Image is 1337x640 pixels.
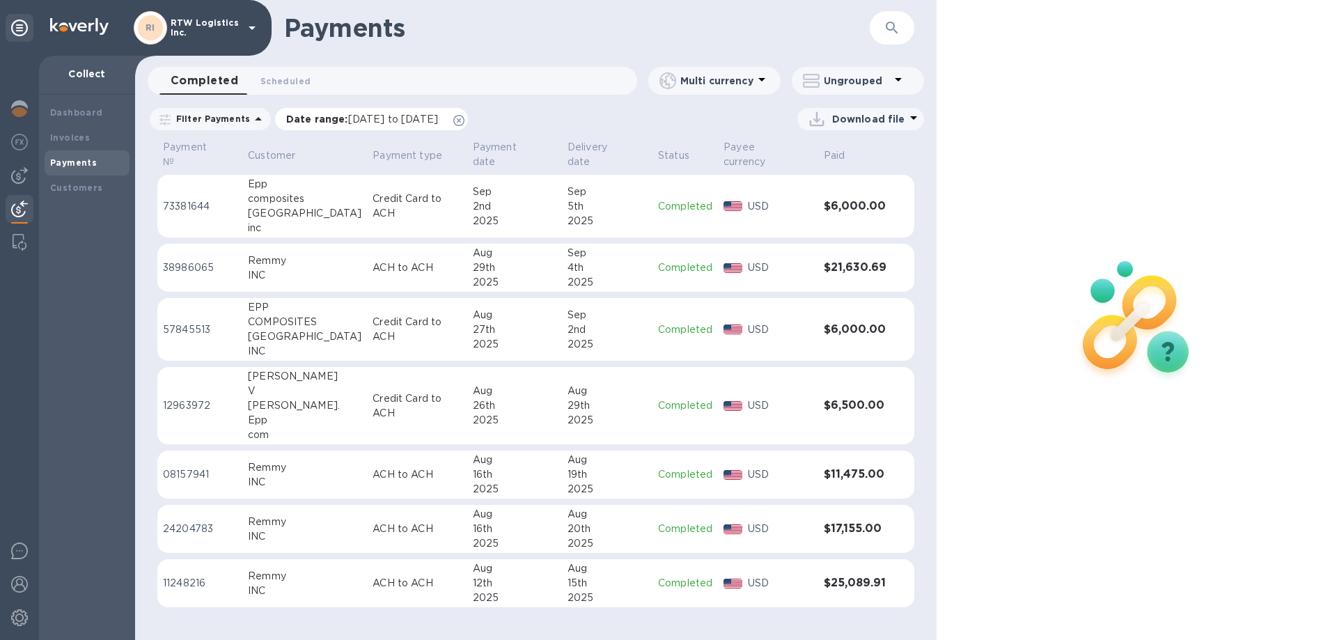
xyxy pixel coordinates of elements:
[6,14,33,42] div: Unpin categories
[568,576,647,591] div: 15th
[373,391,461,421] p: Credit Card to ACH
[748,260,813,275] p: USD
[163,260,237,275] p: 38986065
[832,112,905,126] p: Download file
[473,576,556,591] div: 12th
[163,522,237,536] p: 24204783
[568,260,647,275] div: 4th
[568,337,647,352] div: 2025
[568,322,647,337] div: 2nd
[163,199,237,214] p: 73381644
[568,140,629,169] p: Delivery date
[275,108,468,130] div: Date range:[DATE] to [DATE]
[248,148,313,163] span: Customer
[248,398,361,413] div: [PERSON_NAME].
[568,591,647,605] div: 2025
[748,322,813,337] p: USD
[163,398,237,413] p: 12963972
[248,515,361,529] div: Remmy
[473,413,556,428] div: 2025
[373,148,460,163] span: Payment type
[473,260,556,275] div: 29th
[248,315,361,329] div: COMPOSITES
[248,206,361,221] div: [GEOGRAPHIC_DATA]
[473,140,556,169] span: Payment date
[248,192,361,206] div: composites
[568,398,647,413] div: 29th
[658,199,712,214] p: Completed
[658,322,712,337] p: Completed
[50,67,124,81] p: Collect
[473,467,556,482] div: 16th
[473,507,556,522] div: Aug
[163,140,237,169] span: Payment №
[748,199,813,214] p: USD
[50,107,103,118] b: Dashboard
[248,148,295,163] p: Customer
[163,140,219,169] p: Payment №
[11,134,28,150] img: Foreign exchange
[286,112,445,126] p: Date range :
[373,260,461,275] p: ACH to ACH
[248,475,361,490] div: INC
[248,221,361,235] div: inc
[568,384,647,398] div: Aug
[248,384,361,398] div: V
[248,584,361,598] div: INC
[658,398,712,413] p: Completed
[724,579,742,588] img: USD
[473,246,556,260] div: Aug
[473,275,556,290] div: 2025
[373,576,461,591] p: ACH to ACH
[163,322,237,337] p: 57845513
[260,74,311,88] span: Scheduled
[171,18,240,38] p: RTW Logistics Inc.
[724,470,742,480] img: USD
[373,315,461,344] p: Credit Card to ACH
[473,214,556,228] div: 2025
[724,263,742,273] img: USD
[568,275,647,290] div: 2025
[50,18,109,35] img: Logo
[568,507,647,522] div: Aug
[824,577,886,590] h3: $25,089.91
[748,467,813,482] p: USD
[473,561,556,576] div: Aug
[824,468,886,481] h3: $11,475.00
[248,300,361,315] div: EPP
[248,329,361,344] div: [GEOGRAPHIC_DATA]
[248,460,361,475] div: Remmy
[473,322,556,337] div: 27th
[568,413,647,428] div: 2025
[568,199,647,214] div: 5th
[473,591,556,605] div: 2025
[824,399,886,412] h3: $6,500.00
[824,323,886,336] h3: $6,000.00
[748,576,813,591] p: USD
[248,344,361,359] div: INC
[568,522,647,536] div: 20th
[248,569,361,584] div: Remmy
[284,13,870,42] h1: Payments
[824,522,886,536] h3: $17,155.00
[658,260,712,275] p: Completed
[50,132,90,143] b: Invoices
[724,140,794,169] p: Payee currency
[473,398,556,413] div: 26th
[248,529,361,544] div: INC
[824,200,886,213] h3: $6,000.00
[724,140,812,169] span: Payee currency
[473,482,556,497] div: 2025
[163,576,237,591] p: 11248216
[568,536,647,551] div: 2025
[473,199,556,214] div: 2nd
[50,157,97,168] b: Payments
[373,467,461,482] p: ACH to ACH
[373,192,461,221] p: Credit Card to ACH
[373,522,461,536] p: ACH to ACH
[748,522,813,536] p: USD
[171,71,238,91] span: Completed
[248,268,361,283] div: INC
[824,148,863,163] span: Paid
[473,453,556,467] div: Aug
